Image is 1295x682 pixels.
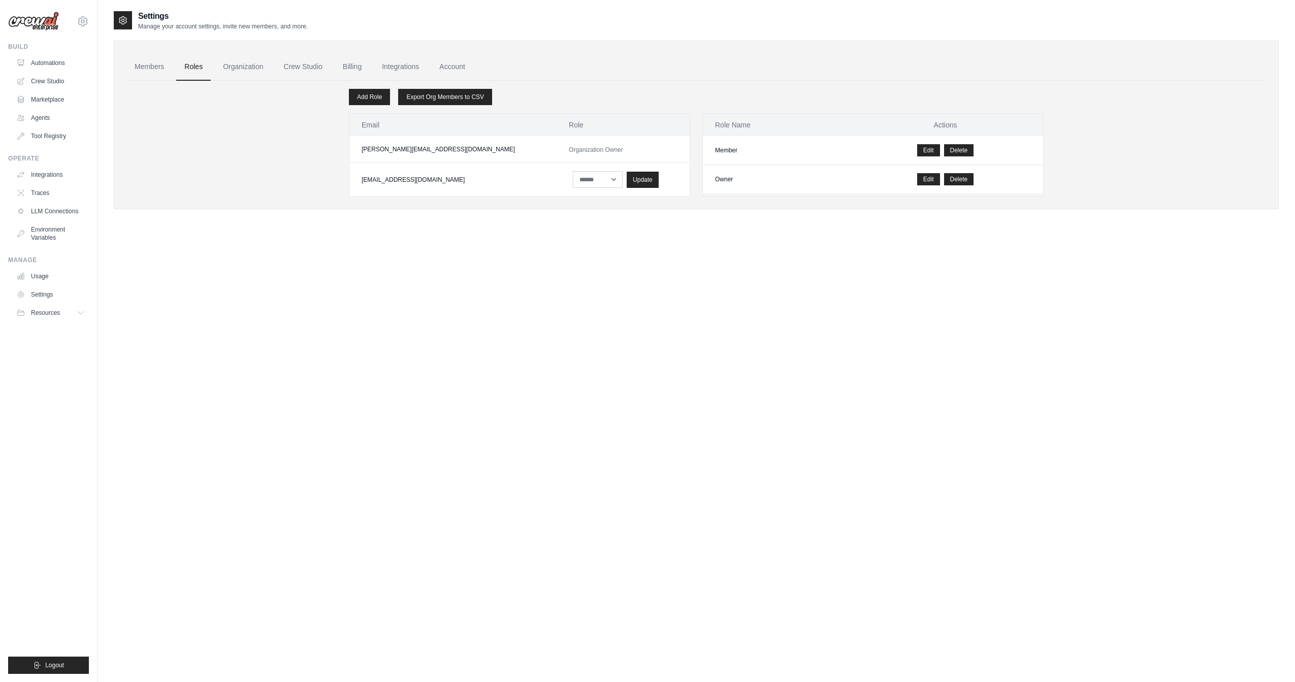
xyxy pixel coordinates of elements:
[944,173,974,185] button: Delete
[12,305,89,321] button: Resources
[349,163,557,197] td: [EMAIL_ADDRESS][DOMAIN_NAME]
[126,53,172,81] a: Members
[627,172,659,188] button: Update
[12,91,89,108] a: Marketplace
[8,154,89,163] div: Operate
[31,309,60,317] span: Resources
[45,661,64,669] span: Logout
[8,657,89,674] button: Logout
[215,53,271,81] a: Organization
[944,144,974,156] button: Delete
[12,268,89,284] a: Usage
[12,73,89,89] a: Crew Studio
[349,114,557,136] th: Email
[703,114,848,136] th: Role Name
[8,256,89,264] div: Manage
[848,114,1043,136] th: Actions
[12,221,89,246] a: Environment Variables
[8,12,59,31] img: Logo
[374,53,427,81] a: Integrations
[12,167,89,183] a: Integrations
[569,146,623,153] span: Organization Owner
[138,22,308,30] p: Manage your account settings, invite new members, and more.
[917,144,940,156] a: Edit
[349,89,390,105] a: Add Role
[398,89,492,105] a: Export Org Members to CSV
[703,165,848,194] td: Owner
[917,173,940,185] a: Edit
[12,203,89,219] a: LLM Connections
[176,53,211,81] a: Roles
[276,53,331,81] a: Crew Studio
[335,53,370,81] a: Billing
[557,114,690,136] th: Role
[12,55,89,71] a: Automations
[12,185,89,201] a: Traces
[703,136,848,165] td: Member
[8,43,89,51] div: Build
[12,286,89,303] a: Settings
[431,53,473,81] a: Account
[138,10,308,22] h2: Settings
[12,128,89,144] a: Tool Registry
[349,136,557,163] td: [PERSON_NAME][EMAIL_ADDRESS][DOMAIN_NAME]
[12,110,89,126] a: Agents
